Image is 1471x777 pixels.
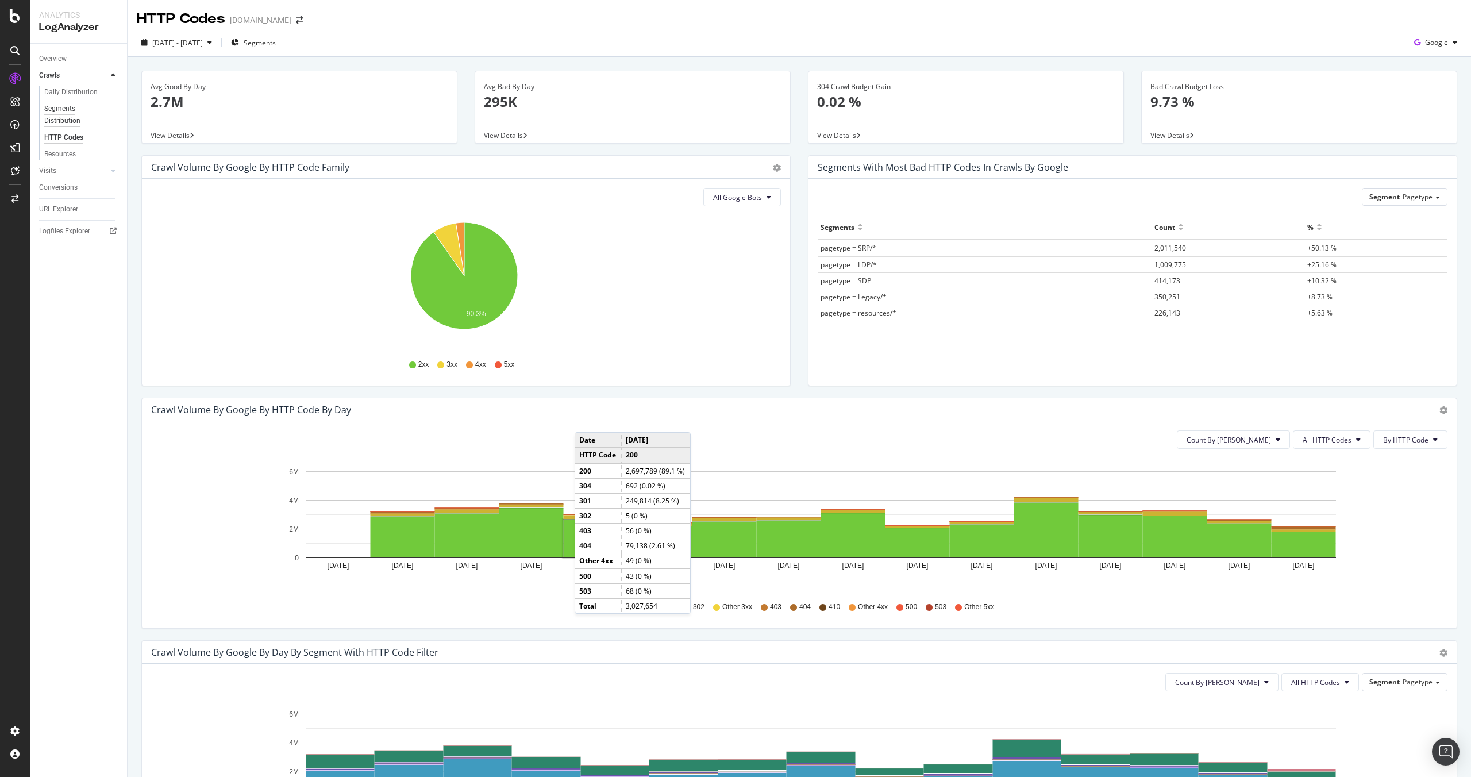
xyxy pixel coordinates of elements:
span: View Details [151,130,190,140]
span: 500 [906,602,917,612]
div: Overview [39,53,67,65]
div: Daily Distribution [44,86,98,98]
button: Segments [226,33,280,52]
div: A chart. [151,458,1439,591]
td: 304 [575,478,621,493]
td: Date [575,433,621,448]
a: Crawls [39,70,107,82]
button: [DATE] - [DATE] [137,33,217,52]
div: LogAnalyzer [39,21,118,34]
button: Google [1410,33,1462,52]
button: By HTTP Code [1373,430,1447,449]
td: 56 (0 %) [621,524,690,538]
text: [DATE] [392,561,414,570]
div: gear [1439,649,1447,657]
span: pagetype = resources/* [821,308,896,318]
span: 414,173 [1154,276,1180,286]
span: 5xx [504,360,515,370]
text: 2M [289,525,299,533]
p: 0.02 % [817,92,1115,111]
text: [DATE] [521,561,542,570]
span: +5.63 % [1307,308,1333,318]
div: HTTP Codes [44,132,83,144]
div: Segments [821,218,854,236]
div: Logfiles Explorer [39,225,90,237]
text: [DATE] [907,561,929,570]
td: HTTP Code [575,448,621,463]
button: All HTTP Codes [1293,430,1370,449]
div: Open Intercom Messenger [1432,738,1460,766]
span: pagetype = LDP/* [821,260,877,270]
text: 2M [289,768,299,776]
text: [DATE] [456,561,478,570]
span: +8.73 % [1307,292,1333,302]
a: HTTP Codes [44,132,119,144]
span: 350,251 [1154,292,1180,302]
div: URL Explorer [39,203,78,216]
text: [DATE] [778,561,800,570]
a: URL Explorer [39,203,119,216]
a: Segments Distribution [44,103,119,127]
p: 9.73 % [1150,92,1448,111]
button: Count By [PERSON_NAME] [1165,673,1279,691]
td: 403 [575,524,621,538]
span: Segment [1369,192,1400,202]
div: % [1307,218,1314,236]
button: All HTTP Codes [1281,673,1359,691]
div: Avg Good By Day [151,82,448,92]
div: Crawls [39,70,60,82]
span: pagetype = SDP [821,276,871,286]
div: gear [773,164,781,172]
text: 90.3% [467,310,486,318]
div: 304 Crawl Budget Gain [817,82,1115,92]
span: 302 [693,602,704,612]
span: 1,009,775 [1154,260,1186,270]
td: 43 (0 %) [621,568,690,583]
div: Count [1154,218,1175,236]
span: Pagetype [1403,677,1433,687]
span: 410 [829,602,840,612]
text: 6M [289,710,299,718]
div: [DOMAIN_NAME] [230,14,291,26]
a: Conversions [39,182,119,194]
span: Count By Day [1187,435,1271,445]
span: pagetype = SRP/* [821,243,876,253]
td: 200 [575,463,621,479]
div: Segments Distribution [44,103,108,127]
span: +50.13 % [1307,243,1337,253]
text: [DATE] [842,561,864,570]
span: Other 5xx [964,602,994,612]
text: [DATE] [1229,561,1250,570]
span: 226,143 [1154,308,1180,318]
div: Visits [39,165,56,177]
text: 6M [289,468,299,476]
span: 2xx [418,360,429,370]
text: [DATE] [1100,561,1122,570]
td: 79,138 (2.61 %) [621,538,690,553]
td: 5 (0 %) [621,508,690,523]
div: Segments with most bad HTTP codes in Crawls by google [818,161,1068,173]
span: 4xx [475,360,486,370]
button: Count By [PERSON_NAME] [1177,430,1290,449]
div: Bad Crawl Budget Loss [1150,82,1448,92]
text: 4M [289,497,299,505]
div: gear [1439,406,1447,414]
span: Other 4xx [858,602,888,612]
span: +25.16 % [1307,260,1337,270]
text: [DATE] [1035,561,1057,570]
div: HTTP Codes [137,9,225,29]
text: [DATE] [328,561,349,570]
td: 500 [575,568,621,583]
text: [DATE] [1293,561,1315,570]
span: 503 [935,602,946,612]
div: Conversions [39,182,78,194]
a: Overview [39,53,119,65]
span: Other 3xx [722,602,752,612]
span: 3xx [446,360,457,370]
span: Segments [244,38,276,48]
text: 0 [295,554,299,562]
td: 2,697,789 (89.1 %) [621,463,690,479]
span: [DATE] - [DATE] [152,38,203,48]
td: 692 (0.02 %) [621,478,690,493]
td: [DATE] [621,433,690,448]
